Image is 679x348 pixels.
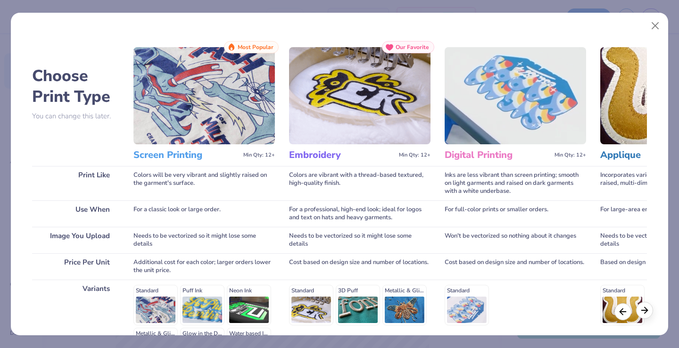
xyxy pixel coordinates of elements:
[243,152,275,158] span: Min Qty: 12+
[133,47,275,144] img: Screen Printing
[289,227,431,253] div: Needs to be vectorized so it might lose some details
[445,166,586,200] div: Inks are less vibrant than screen printing; smooth on light garments and raised on dark garments ...
[32,200,119,227] div: Use When
[133,227,275,253] div: Needs to be vectorized so it might lose some details
[445,47,586,144] img: Digital Printing
[289,253,431,280] div: Cost based on design size and number of locations.
[289,47,431,144] img: Embroidery
[32,66,119,107] h2: Choose Print Type
[32,227,119,253] div: Image You Upload
[32,112,119,120] p: You can change this later.
[396,44,429,50] span: Our Favorite
[133,253,275,280] div: Additional cost for each color; larger orders lower the unit price.
[289,149,395,161] h3: Embroidery
[646,17,664,35] button: Close
[32,253,119,280] div: Price Per Unit
[445,149,551,161] h3: Digital Printing
[238,44,273,50] span: Most Popular
[555,152,586,158] span: Min Qty: 12+
[32,166,119,200] div: Print Like
[289,166,431,200] div: Colors are vibrant with a thread-based textured, high-quality finish.
[445,227,586,253] div: Won't be vectorized so nothing about it changes
[133,149,240,161] h3: Screen Printing
[133,200,275,227] div: For a classic look or large order.
[289,200,431,227] div: For a professional, high-end look; ideal for logos and text on hats and heavy garments.
[445,200,586,227] div: For full-color prints or smaller orders.
[133,166,275,200] div: Colors will be very vibrant and slightly raised on the garment's surface.
[399,152,431,158] span: Min Qty: 12+
[445,253,586,280] div: Cost based on design size and number of locations.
